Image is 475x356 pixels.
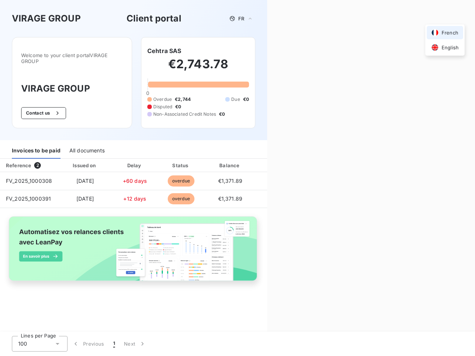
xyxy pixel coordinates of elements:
span: 1 [113,340,115,347]
span: 100 [18,340,27,347]
button: 1 [109,336,119,352]
button: Previous [68,336,109,352]
img: banner [3,212,264,292]
span: Overdue [153,96,172,103]
h3: VIRAGE GROUP [21,82,123,95]
span: overdue [168,175,194,187]
span: +12 days [123,195,146,202]
span: €1,371.89 [218,178,242,184]
h6: Cehtra SAS [147,46,181,55]
span: Welcome to your client portal VIRAGE GROUP [21,52,123,64]
span: overdue [168,193,194,204]
div: Balance [206,162,254,169]
span: [DATE] [76,195,94,202]
span: FR [238,16,244,22]
span: €1,371.89 [218,195,242,202]
span: Due [231,96,240,103]
span: 2 [34,162,41,169]
div: Issued on [59,162,111,169]
span: +60 days [123,178,147,184]
span: Non-Associated Credit Notes [153,111,216,118]
div: All documents [69,143,105,159]
span: €0 [243,96,249,103]
span: [DATE] [76,178,94,184]
span: FV_2025_1000308 [6,178,52,184]
h3: Client portal [127,12,181,25]
div: Reference [6,162,31,168]
div: Invoices to be paid [12,143,60,159]
span: €0 [219,111,225,118]
span: €0 [175,103,181,110]
span: €2,744 [175,96,191,103]
h2: €2,743.78 [147,57,249,79]
button: Contact us [21,107,66,119]
span: FV_2025_1000391 [6,195,51,202]
span: Disputed [153,103,172,110]
div: Status [159,162,203,169]
button: Next [119,336,151,352]
div: PDF [257,162,295,169]
h3: VIRAGE GROUP [12,12,81,25]
div: Delay [114,162,156,169]
span: 0 [146,90,149,96]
